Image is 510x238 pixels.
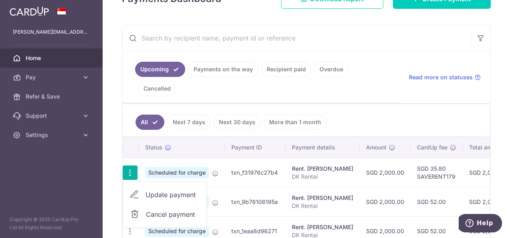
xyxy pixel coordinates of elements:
[417,143,447,151] span: CardUp fee
[145,226,209,237] span: Scheduled for charge
[225,158,285,187] td: txn_f31976c27b4
[18,6,34,13] span: Help
[360,187,411,216] td: SGD 2,000.00
[122,25,471,51] input: Search by recipient name, payment id or reference
[26,73,79,81] span: Pay
[13,28,90,36] p: [PERSON_NAME][EMAIL_ADDRESS][DOMAIN_NAME]
[409,73,481,81] a: Read more on statuses
[214,115,261,130] a: Next 30 days
[136,115,164,130] a: All
[292,194,353,202] div: Rent. [PERSON_NAME]
[409,73,473,81] span: Read more on statuses
[314,62,348,77] a: Overdue
[138,81,176,96] a: Cancelled
[292,223,353,231] div: Rent. [PERSON_NAME]
[26,112,79,120] span: Support
[10,6,49,16] img: CardUp
[261,62,311,77] a: Recipient paid
[26,131,79,139] span: Settings
[285,137,360,158] th: Payment details
[225,187,285,216] td: txn_9b76108195a
[225,137,285,158] th: Payment ID
[292,165,353,173] div: Rent. [PERSON_NAME]
[292,202,353,210] p: DK Rental
[469,143,496,151] span: Total amt.
[411,158,463,187] td: SGD 35.80 SAVERENT179
[459,214,502,234] iframe: Opens a widget where you can find more information
[188,62,258,77] a: Payments on the way
[411,187,463,216] td: SGD 52.00
[145,167,209,178] span: Scheduled for charge
[360,158,411,187] td: SGD 2,000.00
[26,54,79,62] span: Home
[264,115,326,130] a: More than 1 month
[26,93,79,101] span: Refer & Save
[292,173,353,181] p: DK Rental
[135,62,185,77] a: Upcoming
[168,115,210,130] a: Next 7 days
[366,143,387,151] span: Amount
[145,143,162,151] span: Status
